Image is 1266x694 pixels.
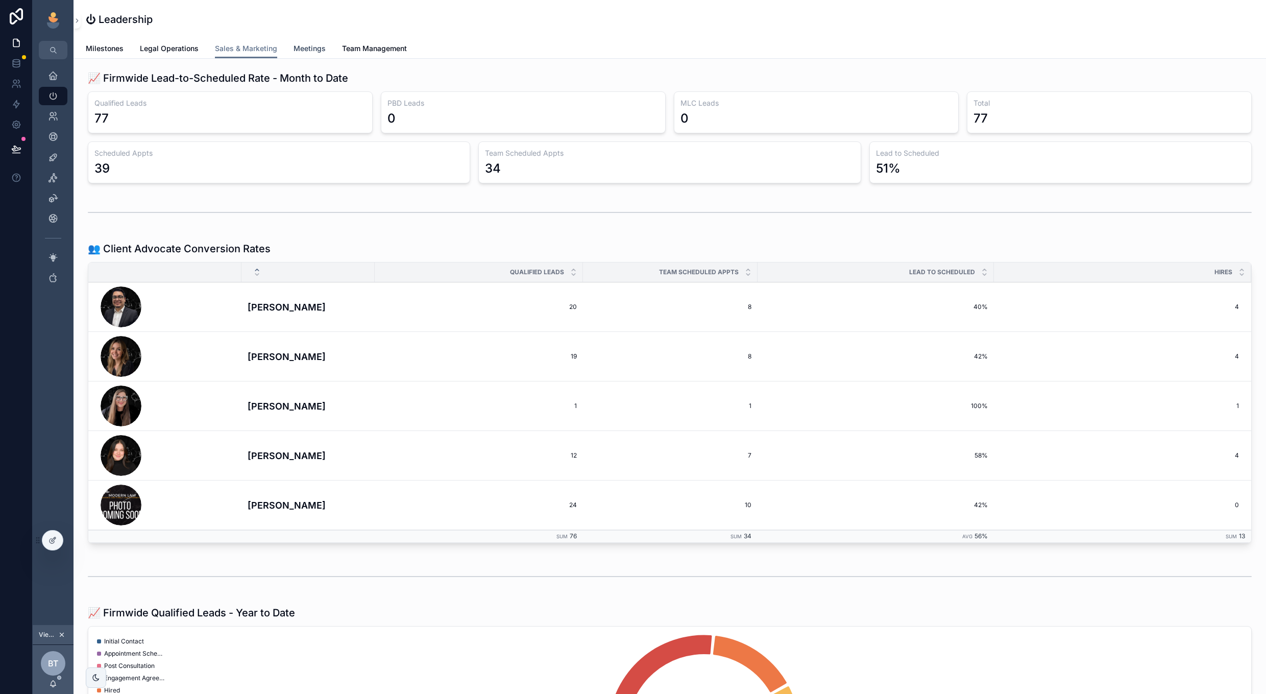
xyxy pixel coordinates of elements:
[994,501,1239,509] span: 0
[589,501,751,509] span: 10
[764,402,988,410] span: 100%
[94,110,109,127] div: 77
[994,451,1239,460] span: 4
[744,532,751,540] span: 34
[86,43,124,54] span: Milestones
[485,148,854,158] h3: Team Scheduled Appts
[294,39,326,60] a: Meetings
[962,534,972,539] small: Avg
[589,303,751,311] span: 8
[387,110,396,127] div: 0
[764,303,988,311] span: 40%
[381,352,577,361] span: 19
[104,650,165,658] span: Appointment Scheduled
[764,501,988,509] span: 42%
[248,350,369,364] h4: [PERSON_NAME]
[248,399,369,413] h4: [PERSON_NAME]
[510,268,564,276] span: Qualified Leads
[1226,534,1237,539] small: Sum
[86,12,153,27] h1: ⏻ Leadership
[909,268,975,276] span: Lead to Scheduled
[248,449,369,463] h4: [PERSON_NAME]
[104,662,155,670] span: Post Consultation
[215,43,277,54] span: Sales & Marketing
[140,43,199,54] span: Legal Operations
[589,402,751,410] span: 1
[33,59,74,300] div: scrollable content
[94,98,366,108] h3: Qualified Leads
[294,43,326,54] span: Meetings
[994,303,1239,311] span: 4
[39,631,56,639] span: Viewing as [PERSON_NAME]
[248,300,369,314] h4: [PERSON_NAME]
[88,606,295,620] h1: 📈 Firmwide Qualified Leads - Year to Date
[570,532,577,540] span: 76
[994,402,1239,410] span: 1
[48,657,58,669] span: BT
[1214,268,1232,276] span: Hires
[381,303,577,311] span: 20
[973,110,988,127] div: 77
[104,674,165,682] span: Engagement Agreement Sent
[381,501,577,509] span: 24
[680,98,952,108] h3: MLC Leads
[994,352,1239,361] span: 4
[764,352,988,361] span: 42%
[215,39,277,59] a: Sales & Marketing
[140,39,199,60] a: Legal Operations
[381,402,577,410] span: 1
[381,451,577,460] span: 12
[764,451,988,460] span: 58%
[731,534,742,539] small: Sum
[387,98,659,108] h3: PBD Leads
[876,160,900,177] div: 51%
[485,160,501,177] div: 34
[88,242,271,256] h1: 👥 Client Advocate Conversion Rates
[589,451,751,460] span: 7
[973,98,1245,108] h3: Total
[342,39,407,60] a: Team Management
[680,110,689,127] div: 0
[342,43,407,54] span: Team Management
[556,534,568,539] small: Sum
[1239,532,1245,540] span: 13
[45,12,61,29] img: App logo
[589,352,751,361] span: 8
[94,148,464,158] h3: Scheduled Appts
[104,637,144,645] span: Initial Contact
[86,39,124,60] a: Milestones
[659,268,739,276] span: Team Scheduled Appts
[876,148,1245,158] h3: Lead to Scheduled
[975,532,988,540] span: 56%
[88,71,348,85] h1: 📈 Firmwide Lead-to-Scheduled Rate - Month to Date
[248,498,369,512] h4: [PERSON_NAME]
[94,160,110,177] div: 39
